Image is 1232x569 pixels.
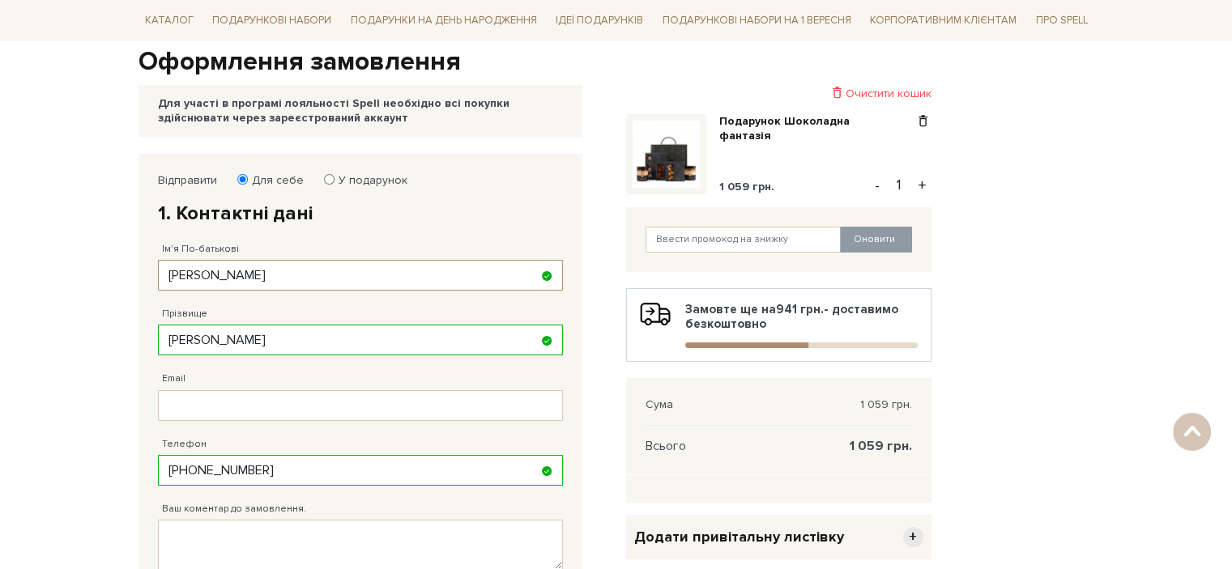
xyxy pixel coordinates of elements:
[646,227,842,253] input: Ввести промокод на знижку
[324,174,335,185] input: У подарунок
[158,96,563,125] div: Для участі в програмі лояльності Spell необхідно всі покупки здійснювати через зареєстрований акк...
[646,439,686,453] span: Всього
[634,528,844,546] span: Додати привітальну листівку
[549,8,650,33] a: Ідеї подарунків
[719,180,774,193] span: 1 059 грн.
[863,6,1023,34] a: Корпоративним клієнтам
[633,121,700,188] img: Подарунок Шоколадна фантазія
[206,8,338,33] a: Подарункові набори
[626,86,931,101] div: Очистити кошик
[158,201,563,226] h2: 1. Контактні дані
[850,439,912,453] span: 1 059 грн.
[840,227,912,253] button: Оновити
[776,302,824,316] b: 941 грн.
[869,173,885,197] button: -
[162,307,207,321] label: Прізвище
[162,502,306,516] label: Ваш коментар до замовлення.
[158,173,217,188] label: Відправити
[344,8,544,33] a: Подарунки на День народження
[1030,8,1094,33] a: Про Spell
[328,173,407,188] label: У подарунок
[656,6,858,34] a: Подарункові набори на 1 Вересня
[139,45,1094,79] h1: Оформлення замовлення
[719,114,914,143] a: Подарунок Шоколадна фантазія
[162,372,185,386] label: Email
[162,242,239,257] label: Ім'я По-батькові
[903,527,923,547] span: +
[139,8,200,33] a: Каталог
[237,174,248,185] input: Для себе
[646,397,673,412] span: Сума
[162,437,207,452] label: Телефон
[241,173,304,188] label: Для себе
[913,173,931,197] button: +
[860,397,912,412] span: 1 059 грн.
[640,302,918,348] div: Замовте ще на - доставимо безкоштовно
